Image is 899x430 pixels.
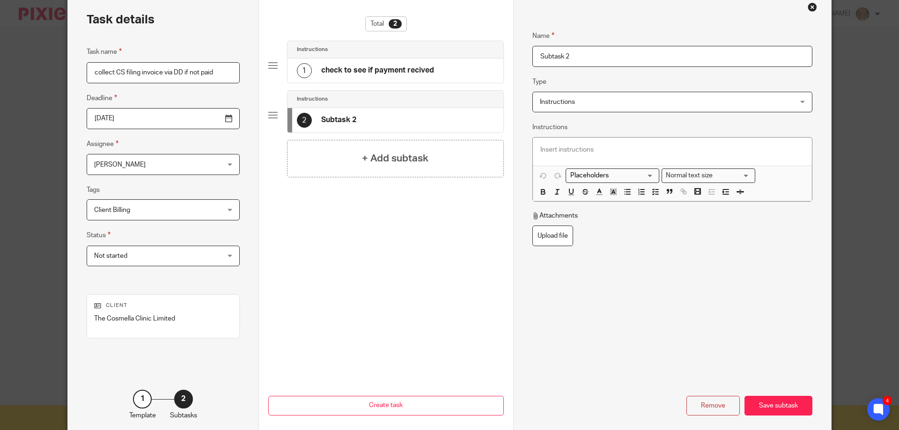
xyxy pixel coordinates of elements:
[566,168,659,183] div: Placeholders
[540,99,575,105] span: Instructions
[662,168,755,183] div: Search for option
[297,95,328,103] h4: Instructions
[532,226,573,247] label: Upload file
[389,19,402,29] div: 2
[133,390,152,408] div: 1
[567,171,654,181] input: Search for option
[532,123,567,132] label: Instructions
[87,62,240,83] input: Task name
[808,2,817,12] div: Close this dialog window
[532,211,578,220] p: Attachments
[94,302,232,309] p: Client
[321,115,356,125] h4: Subtask 2
[716,171,750,181] input: Search for option
[297,113,312,128] div: 2
[87,108,240,129] input: Use the arrow keys to pick a date
[87,185,100,195] label: Tags
[532,77,546,87] label: Type
[87,230,111,241] label: Status
[87,46,122,57] label: Task name
[883,396,892,405] div: 4
[94,314,232,323] p: The Cosmella Clinic Limited
[268,396,504,416] button: Create task
[362,151,428,166] h4: + Add subtask
[664,171,715,181] span: Normal text size
[297,46,328,53] h4: Instructions
[365,16,407,31] div: Total
[686,396,740,416] div: Remove
[297,63,312,78] div: 1
[94,207,130,213] span: Client Billing
[174,390,193,408] div: 2
[532,30,554,41] label: Name
[566,168,659,183] div: Search for option
[170,411,197,420] p: Subtasks
[129,411,156,420] p: Template
[87,138,118,149] label: Assignee
[94,161,146,168] span: [PERSON_NAME]
[744,396,812,416] div: Save subtask
[321,66,434,75] h4: check to see if payment recived
[87,12,155,28] h2: Task details
[87,93,117,103] label: Deadline
[94,253,127,259] span: Not started
[662,168,755,183] div: Text styles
